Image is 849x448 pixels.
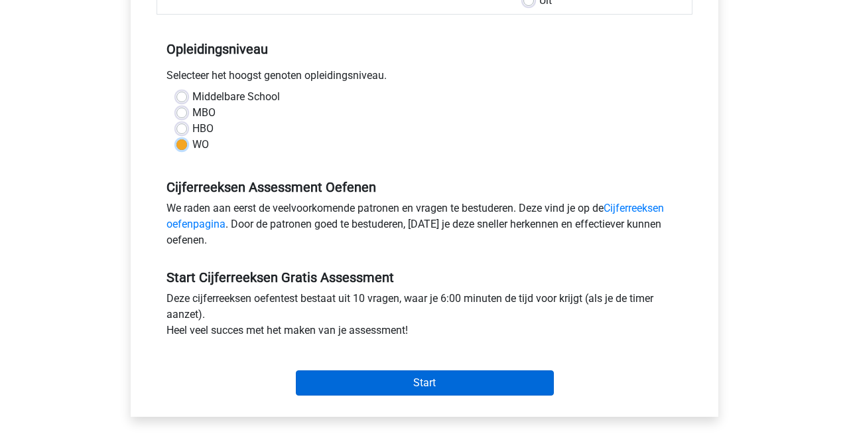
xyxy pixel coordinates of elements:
[296,370,554,396] input: Start
[166,269,683,285] h5: Start Cijferreeksen Gratis Assessment
[157,68,692,89] div: Selecteer het hoogst genoten opleidingsniveau.
[166,36,683,62] h5: Opleidingsniveau
[192,137,209,153] label: WO
[192,105,216,121] label: MBO
[192,89,280,105] label: Middelbare School
[157,291,692,344] div: Deze cijferreeksen oefentest bestaat uit 10 vragen, waar je 6:00 minuten de tijd voor krijgt (als...
[192,121,214,137] label: HBO
[166,179,683,195] h5: Cijferreeksen Assessment Oefenen
[157,200,692,254] div: We raden aan eerst de veelvoorkomende patronen en vragen te bestuderen. Deze vind je op de . Door...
